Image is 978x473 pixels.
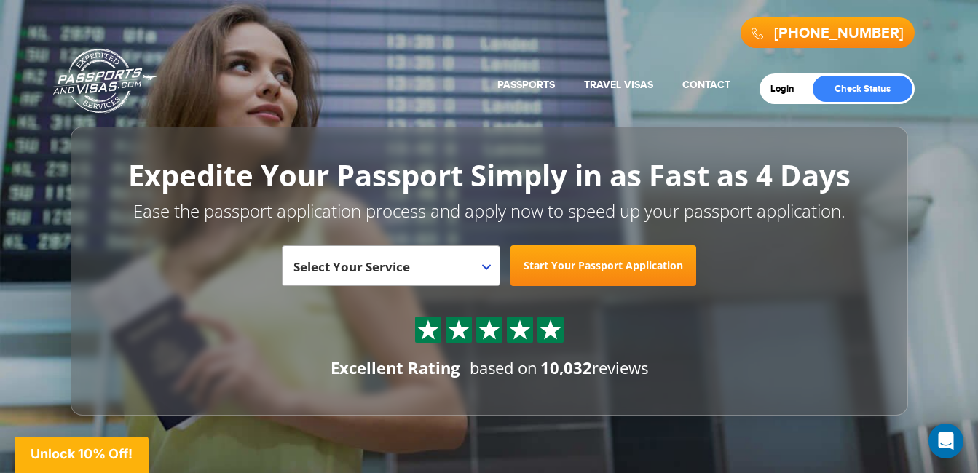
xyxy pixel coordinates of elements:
span: based on [470,357,537,378]
h1: Expedite Your Passport Simply in as Fast as 4 Days [103,159,875,191]
a: Start Your Passport Application [510,245,696,286]
span: Select Your Service [293,251,485,292]
a: Travel Visas [584,79,653,91]
img: Sprite St [448,319,470,341]
a: Passports [497,79,555,91]
a: Check Status [813,76,912,102]
a: Contact [682,79,730,91]
a: [PHONE_NUMBER] [774,25,904,42]
div: Unlock 10% Off! [15,437,149,473]
strong: 10,032 [540,357,592,378]
a: Passports & [DOMAIN_NAME] [53,48,157,114]
img: Sprite St [509,319,531,341]
div: Open Intercom Messenger [928,424,963,458]
a: Login [770,83,805,95]
img: Sprite St [478,319,500,341]
span: Select Your Service [293,258,410,275]
div: Excellent Rating [331,357,460,379]
span: Select Your Service [282,245,500,286]
img: Sprite St [417,319,439,341]
span: Unlock 10% Off! [31,446,133,461]
p: Ease the passport application process and apply now to speed up your passport application. [103,199,875,223]
img: Sprite St [540,319,561,341]
span: reviews [540,357,648,378]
